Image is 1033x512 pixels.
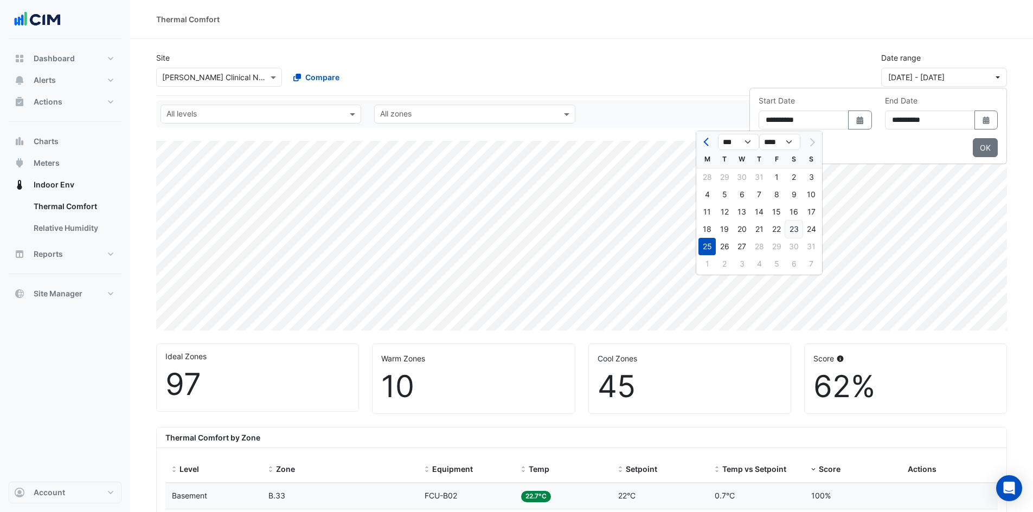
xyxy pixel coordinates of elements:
div: Ideal Zones [165,351,350,362]
div: 3 [803,168,820,186]
span: Site Manager [34,288,82,299]
div: 10 [803,186,820,203]
div: Tuesday, August 5, 2025 [716,186,733,203]
div: 30 [733,168,750,186]
div: 27 [733,238,750,255]
div: Thursday, August 21, 2025 [750,221,768,238]
b: Thermal Comfort by Zone [165,433,260,442]
div: 26 [716,238,733,255]
button: Meters [9,152,121,174]
div: 13 [733,203,750,221]
button: Site Manager [9,283,121,304]
div: 62% [813,368,998,405]
div: Thursday, August 14, 2025 [750,203,768,221]
div: M [698,151,716,168]
span: Setpoint [626,464,657,474]
button: Actions [9,91,121,113]
div: 1 [768,168,785,186]
button: Previous month [701,133,714,151]
span: Level [179,464,199,474]
div: 97 [165,366,350,403]
a: Thermal Comfort [25,196,121,217]
div: Friday, August 15, 2025 [768,203,785,221]
span: Actions [34,96,62,107]
span: B.33 [268,491,285,500]
label: Site [156,52,170,63]
div: Saturday, August 16, 2025 [785,203,803,221]
div: 16 [785,203,803,221]
fa-icon: Select Date [981,115,991,125]
div: Saturday, August 23, 2025 [785,221,803,238]
app-icon: Actions [14,96,25,107]
div: Saturday, August 9, 2025 [785,186,803,203]
div: F [768,151,785,168]
span: Indoor Env [34,179,74,190]
span: 25 Aug 25 - 27 Aug 25 [888,73,945,82]
div: Monday, July 28, 2025 [698,168,716,186]
div: 31 [750,168,768,186]
div: All levels [165,108,197,122]
div: Saturday, August 2, 2025 [785,168,803,186]
button: Indoor Env [9,174,121,196]
div: Indoor Env [9,196,121,243]
label: End Date [885,95,917,106]
div: 4 [698,186,716,203]
span: Charts [34,136,59,147]
div: Sunday, August 10, 2025 [803,186,820,203]
button: [DATE] - [DATE] [881,68,1007,87]
button: Charts [9,131,121,152]
div: 29 [716,168,733,186]
select: Select year [759,134,800,150]
div: Sunday, August 17, 2025 [803,203,820,221]
div: Tuesday, July 29, 2025 [716,168,733,186]
span: Actions [908,464,936,474]
div: Warm Zones [381,353,566,364]
span: Equipment [432,464,473,474]
div: 28 [698,168,716,186]
a: Relative Humidity [25,217,121,239]
div: Thursday, August 7, 2025 [750,186,768,203]
div: 17 [803,203,820,221]
div: Thermal Comfort [156,14,220,25]
div: 22 [768,221,785,238]
div: Friday, August 22, 2025 [768,221,785,238]
div: 8 [768,186,785,203]
div: Tuesday, August 19, 2025 [716,221,733,238]
button: Compare [286,68,347,87]
button: Dashboard [9,48,121,69]
app-icon: Meters [14,158,25,168]
fa-icon: Select Date [855,115,865,125]
div: Wednesday, July 30, 2025 [733,168,750,186]
div: 23 [785,221,803,238]
div: Open Intercom Messenger [996,475,1022,501]
div: dropDown [749,88,1007,164]
span: Zone [276,464,295,474]
div: Wednesday, August 27, 2025 [733,238,750,255]
span: Dashboard [34,53,75,64]
div: S [803,151,820,168]
div: 6 [733,186,750,203]
div: 11 [698,203,716,221]
div: Monday, August 25, 2025 [698,238,716,255]
div: 9 [785,186,803,203]
button: Account [9,482,121,503]
div: Tuesday, August 12, 2025 [716,203,733,221]
span: Compare [305,72,339,83]
div: 7 [750,186,768,203]
div: Sunday, August 24, 2025 [803,221,820,238]
div: Thursday, July 31, 2025 [750,168,768,186]
span: FCU-B02 [425,491,457,500]
div: 12 [716,203,733,221]
span: Score [819,464,840,474]
app-icon: Site Manager [14,288,25,299]
div: Monday, August 11, 2025 [698,203,716,221]
div: 2 [785,168,803,186]
label: Start Date [759,95,795,106]
button: Reports [9,243,121,265]
div: 10 [381,368,566,405]
div: 18 [698,221,716,238]
span: Account [34,487,65,498]
div: Friday, August 8, 2025 [768,186,785,203]
div: Sunday, August 3, 2025 [803,168,820,186]
div: All zones [378,108,412,122]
